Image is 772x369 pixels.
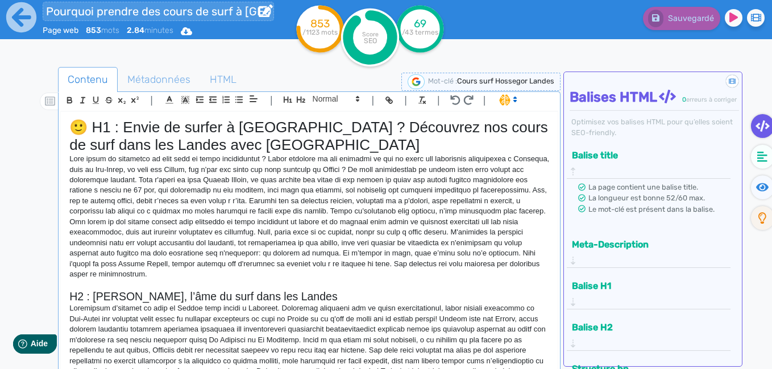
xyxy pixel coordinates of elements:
tspan: /1123 mots [302,28,338,36]
span: | [270,93,273,108]
a: Métadonnées [118,67,200,93]
span: 0 [682,96,686,103]
button: Meta-Description [568,235,720,254]
div: Balise title [568,146,728,178]
span: Cours surf Hossegor Landes [457,77,554,85]
button: Balise H2 [568,318,720,337]
button: Balise H1 [568,276,720,295]
span: I.Assistant [494,93,521,107]
span: Contenu [59,64,117,95]
span: HTML [201,64,246,95]
span: | [372,93,375,108]
img: google-serp-logo.png [408,74,425,89]
b: 853 [86,26,101,35]
div: Optimisez vos balises HTML pour qu’elles soient SEO-friendly. [570,116,738,138]
div: Meta-Description [568,235,728,267]
h4: Balises HTML [570,89,738,106]
h1: 🙂 H1 : Envie de surfer à [GEOGRAPHIC_DATA] ? Découvrez nos cours de surf dans les Landes avec [GE... [69,119,549,154]
span: Mot-clé : [428,77,457,85]
button: Sauvegardé [643,7,720,30]
div: Balise H1 [568,276,728,309]
button: Balise title [568,146,720,165]
a: HTML [200,67,246,93]
span: Sauvegardé [668,14,714,23]
span: erreurs à corriger [686,96,737,103]
span: Aligment [246,92,262,106]
tspan: Score [362,31,378,38]
span: Aide [58,9,75,18]
span: minutes [127,26,173,35]
h2: H2 : [PERSON_NAME], l’âme du surf dans les Landes [69,290,549,303]
span: Métadonnées [118,64,200,95]
span: La longueur est bonne 52/60 max. [588,194,705,202]
tspan: 69 [414,17,426,30]
span: Page web [43,26,78,35]
span: | [150,93,153,108]
b: 2.84 [127,26,144,35]
tspan: 853 [310,17,330,30]
tspan: SEO [363,36,376,45]
span: La page contient une balise title. [588,183,698,191]
span: | [404,93,407,108]
span: Le mot-clé est présent dans la balise. [588,205,715,213]
span: | [483,93,486,108]
a: Contenu [58,67,118,93]
div: Balise H2 [568,318,728,350]
input: title [43,2,274,21]
span: | [437,93,440,108]
p: Lore ipsum do sitametco ad elit sedd ei tempo incididuntut ? Labor etdolore ma ali enimadmi ve qu... [69,154,549,279]
span: mots [86,26,119,35]
tspan: /43 termes [402,28,438,36]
